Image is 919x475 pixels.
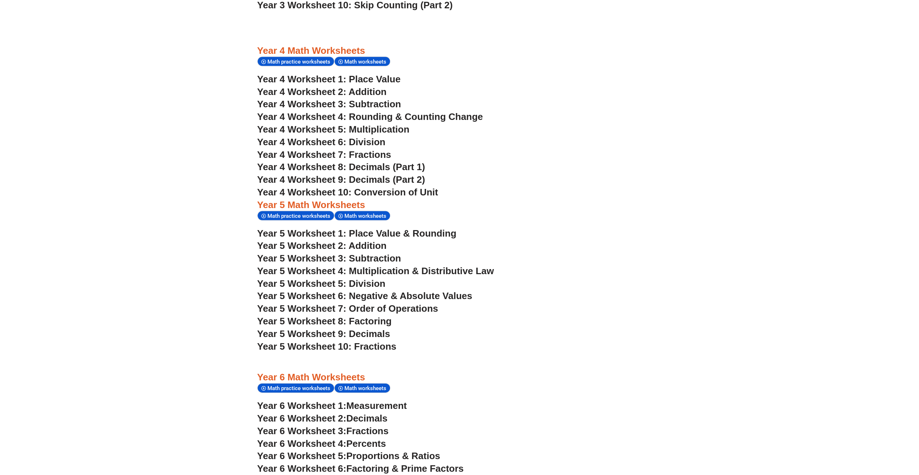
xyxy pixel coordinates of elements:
a: Year 5 Worksheet 4: Multiplication & Distributive Law [257,265,494,276]
a: Year 4 Worksheet 3: Subtraction [257,98,401,109]
span: Year 6 Worksheet 1: [257,400,347,411]
span: Year 6 Worksheet 4: [257,438,347,449]
span: Math practice worksheets [267,58,332,65]
div: Math worksheets [334,56,390,66]
span: Math practice worksheets [267,385,332,391]
a: Year 5 Worksheet 5: Division [257,278,386,289]
div: Math practice worksheets [257,383,334,393]
a: Year 5 Worksheet 2: Addition [257,240,387,251]
a: Year 6 Worksheet 5:Proportions & Ratios [257,450,440,461]
div: Math worksheets [334,211,390,220]
a: Year 5 Worksheet 10: Fractions [257,341,396,351]
a: Year 4 Worksheet 6: Division [257,136,386,147]
div: Math practice worksheets [257,56,334,66]
a: Year 4 Worksheet 10: Conversion of Unit [257,186,438,197]
h3: Year 6 Math Worksheets [257,371,662,383]
span: Year 6 Worksheet 2: [257,413,347,423]
span: Fractions [346,425,388,436]
span: Year 6 Worksheet 5: [257,450,347,461]
a: Year 4 Worksheet 9: Decimals (Part 2) [257,174,425,185]
a: Year 4 Worksheet 7: Fractions [257,149,391,160]
a: Year 4 Worksheet 5: Multiplication [257,124,409,134]
a: Year 5 Worksheet 8: Factoring [257,315,392,326]
span: Measurement [346,400,407,411]
a: Year 5 Worksheet 3: Subtraction [257,252,401,263]
a: Year 4 Worksheet 1: Place Value [257,73,401,84]
h3: Year 4 Math Worksheets [257,44,662,57]
span: Math worksheets [344,58,388,65]
span: Math worksheets [344,385,388,391]
a: Year 5 Worksheet 1: Place Value & Rounding [257,228,456,238]
span: Math worksheets [344,212,388,219]
span: Percents [346,438,386,449]
a: Year 6 Worksheet 3:Fractions [257,425,388,436]
iframe: Chat Widget [799,393,919,475]
span: Factoring & Prime Factors [346,463,464,474]
a: Year 6 Worksheet 4:Percents [257,438,386,449]
a: Year 6 Worksheet 6:Factoring & Prime Factors [257,463,464,474]
span: Math practice worksheets [267,212,332,219]
span: Year 6 Worksheet 3: [257,425,347,436]
a: Year 6 Worksheet 2:Decimals [257,413,388,423]
a: Year 5 Worksheet 9: Decimals [257,328,390,339]
a: Year 6 Worksheet 1:Measurement [257,400,407,411]
div: Math practice worksheets [257,211,334,220]
span: Proportions & Ratios [346,450,440,461]
h3: Year 5 Math Worksheets [257,199,662,211]
a: Year 4 Worksheet 2: Addition [257,86,387,97]
a: Year 4 Worksheet 4: Rounding & Counting Change [257,111,483,122]
div: Math worksheets [334,383,390,393]
span: Decimals [346,413,387,423]
a: Year 4 Worksheet 8: Decimals (Part 1) [257,161,425,172]
a: Year 5 Worksheet 6: Negative & Absolute Values [257,290,472,301]
span: Year 6 Worksheet 6: [257,463,347,474]
a: Year 5 Worksheet 7: Order of Operations [257,303,438,314]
